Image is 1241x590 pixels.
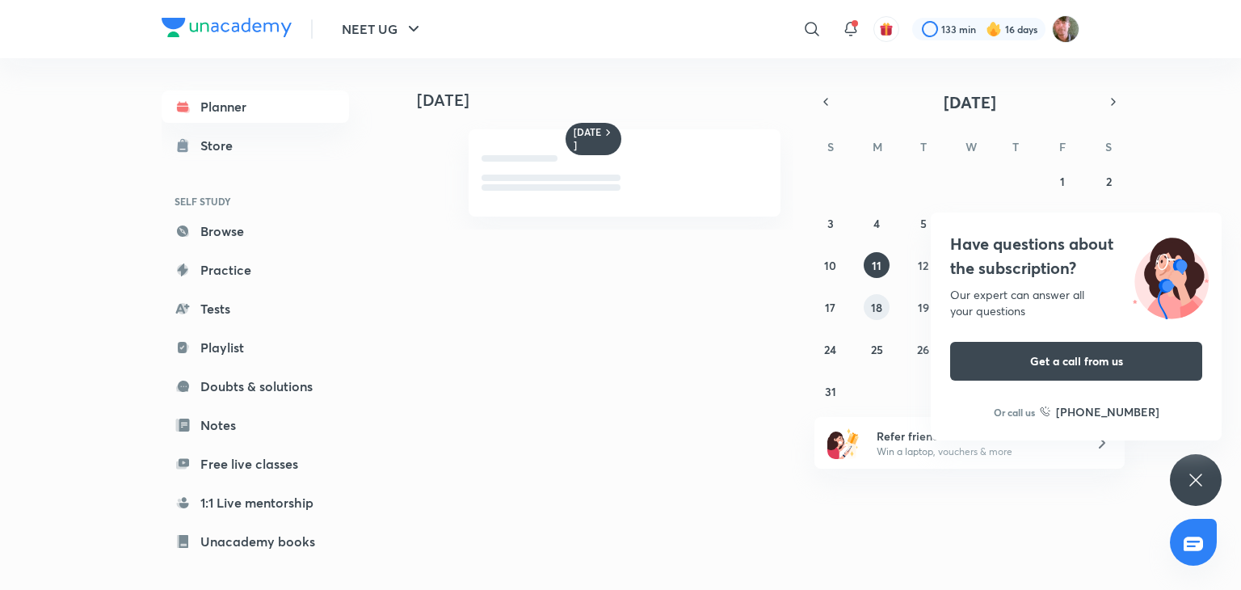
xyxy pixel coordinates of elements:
a: 1:1 Live mentorship [162,487,349,519]
h6: SELF STUDY [162,188,349,215]
abbr: Saturday [1105,139,1112,154]
img: Company Logo [162,18,292,37]
img: Ravii [1052,15,1079,43]
button: August 17, 2025 [818,294,843,320]
button: [DATE] [837,91,1102,113]
img: referral [827,427,860,459]
h4: Have questions about the subscription? [950,232,1202,280]
h6: [PHONE_NUMBER] [1056,403,1159,420]
a: Tests [162,293,349,325]
abbr: August 31, 2025 [825,384,836,399]
abbr: August 11, 2025 [872,258,881,273]
button: August 12, 2025 [911,252,936,278]
abbr: August 12, 2025 [918,258,928,273]
abbr: August 3, 2025 [827,216,834,231]
h6: [DATE] [574,126,602,152]
a: Company Logo [162,18,292,41]
img: streak [986,21,1002,37]
abbr: Sunday [827,139,834,154]
button: NEET UG [332,13,433,45]
a: Free live classes [162,448,349,480]
p: Or call us [994,405,1035,419]
h6: Refer friends [877,428,1075,445]
abbr: August 25, 2025 [871,342,883,357]
abbr: August 24, 2025 [824,342,836,357]
button: August 6, 2025 [957,210,982,236]
button: August 1, 2025 [1050,168,1075,194]
a: Store [162,129,349,162]
abbr: Wednesday [965,139,977,154]
a: Unacademy books [162,525,349,558]
button: Get a call from us [950,342,1202,381]
button: August 25, 2025 [864,336,890,362]
a: [PHONE_NUMBER] [1040,403,1159,420]
a: Playlist [162,331,349,364]
button: August 11, 2025 [864,252,890,278]
a: Browse [162,215,349,247]
abbr: August 18, 2025 [871,300,882,315]
a: Practice [162,254,349,286]
abbr: Monday [873,139,882,154]
button: August 4, 2025 [864,210,890,236]
span: [DATE] [944,91,996,113]
button: August 31, 2025 [818,378,843,404]
abbr: August 2, 2025 [1106,174,1112,189]
button: August 9, 2025 [1096,210,1121,236]
h4: [DATE] [417,91,797,110]
abbr: August 4, 2025 [873,216,880,231]
button: August 3, 2025 [818,210,843,236]
button: avatar [873,16,899,42]
button: August 19, 2025 [911,294,936,320]
button: August 8, 2025 [1050,210,1075,236]
abbr: Tuesday [920,139,927,154]
button: August 26, 2025 [911,336,936,362]
a: Doubts & solutions [162,370,349,402]
button: August 2, 2025 [1096,168,1121,194]
button: August 5, 2025 [911,210,936,236]
button: August 24, 2025 [818,336,843,362]
abbr: August 5, 2025 [920,216,927,231]
abbr: August 17, 2025 [825,300,835,315]
p: Win a laptop, vouchers & more [877,445,1075,459]
abbr: Thursday [1012,139,1019,154]
img: avatar [879,22,894,36]
button: August 10, 2025 [818,252,843,278]
img: ttu_illustration_new.svg [1120,232,1222,319]
abbr: August 10, 2025 [824,258,836,273]
a: Planner [162,91,349,123]
button: August 18, 2025 [864,294,890,320]
button: August 7, 2025 [1003,210,1029,236]
div: Store [200,136,242,155]
abbr: August 26, 2025 [917,342,929,357]
a: Notes [162,409,349,441]
abbr: August 19, 2025 [918,300,929,315]
div: Our expert can answer all your questions [950,287,1202,319]
abbr: Friday [1059,139,1066,154]
abbr: August 1, 2025 [1060,174,1065,189]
